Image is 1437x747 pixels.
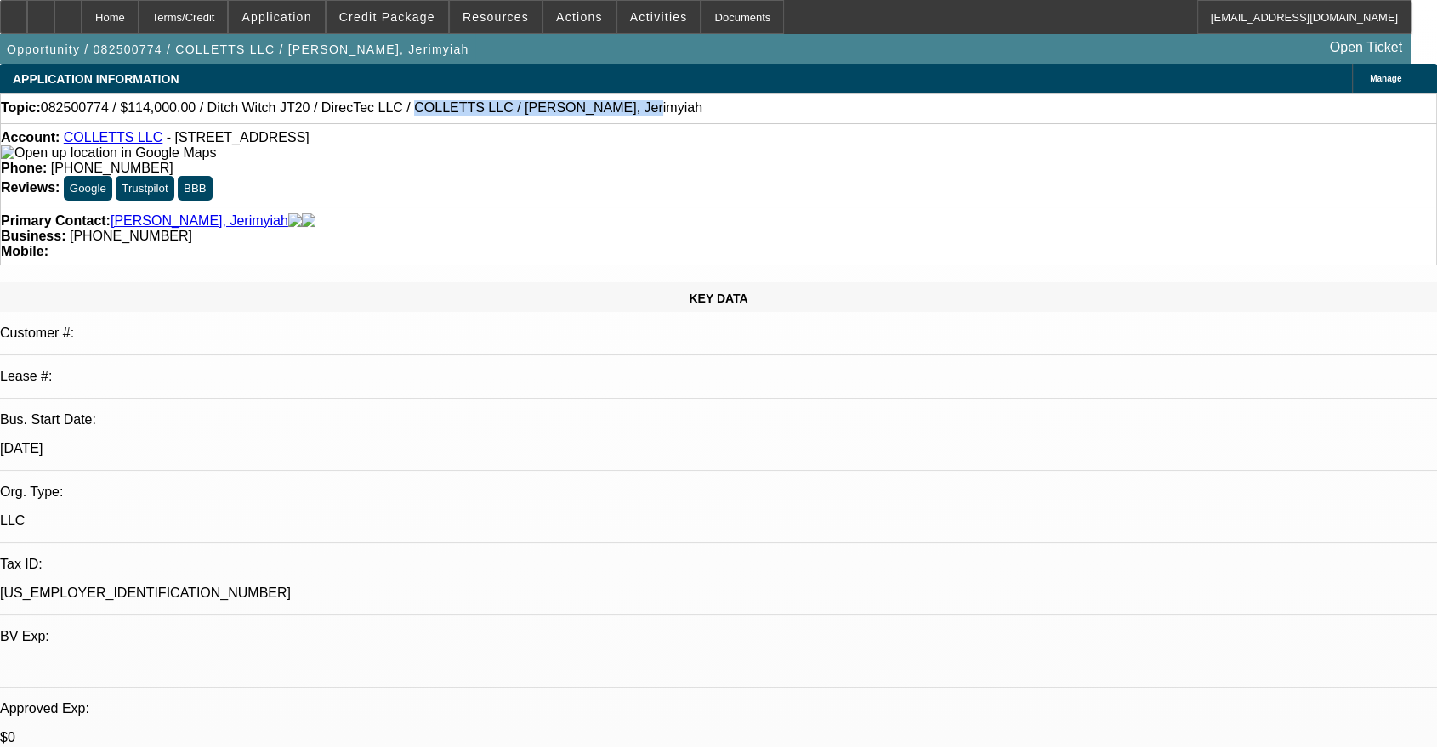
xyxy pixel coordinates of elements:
button: Application [229,1,324,33]
img: facebook-icon.png [288,213,302,229]
span: KEY DATA [689,291,747,305]
strong: Phone: [1,161,47,175]
button: Resources [450,1,542,33]
span: 082500774 / $114,000.00 / Ditch Witch JT20 / DirecTec LLC / COLLETTS LLC / [PERSON_NAME], Jerimyiah [41,100,702,116]
button: Activities [617,1,701,33]
strong: Mobile: [1,244,48,258]
span: Resources [463,10,529,24]
span: Application [241,10,311,24]
span: [PHONE_NUMBER] [70,229,192,243]
img: Open up location in Google Maps [1,145,216,161]
strong: Topic: [1,100,41,116]
span: APPLICATION INFORMATION [13,72,179,86]
span: Opportunity / 082500774 / COLLETTS LLC / [PERSON_NAME], Jerimyiah [7,42,469,56]
span: Activities [630,10,688,24]
strong: Reviews: [1,180,60,195]
strong: Account: [1,130,60,144]
button: BBB [178,176,213,201]
button: Google [64,176,112,201]
span: Credit Package [339,10,435,24]
button: Credit Package [327,1,448,33]
button: Actions [543,1,616,33]
a: Open Ticket [1323,33,1409,62]
a: View Google Maps [1,145,216,160]
a: COLLETTS LLC [64,130,162,144]
span: Actions [556,10,603,24]
span: Manage [1370,74,1401,83]
strong: Business: [1,229,65,243]
button: Trustpilot [116,176,173,201]
strong: Primary Contact: [1,213,111,229]
img: linkedin-icon.png [302,213,315,229]
a: [PERSON_NAME], Jerimyiah [111,213,288,229]
span: - [STREET_ADDRESS] [167,130,310,144]
span: [PHONE_NUMBER] [51,161,173,175]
